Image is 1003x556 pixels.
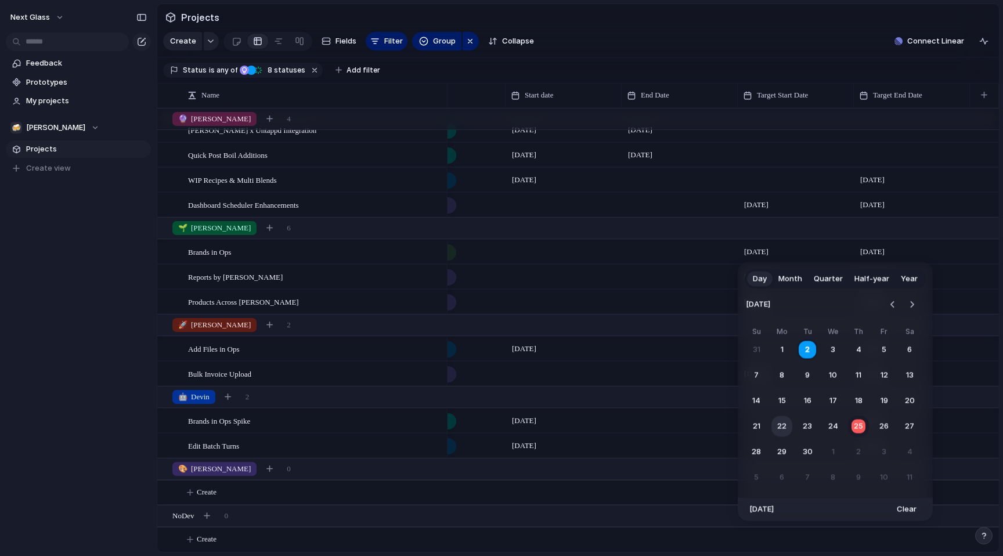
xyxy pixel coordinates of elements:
[771,365,792,386] button: Monday, September 8th, 2025
[771,391,792,411] button: Monday, September 15th, 2025
[822,365,843,386] button: Wednesday, September 10th, 2025
[822,442,843,463] button: Wednesday, October 1st, 2025
[895,269,923,288] button: Year
[746,416,767,437] button: Sunday, September 21st, 2025
[848,340,869,360] button: Thursday, September 4th, 2025
[874,442,894,463] button: Friday, October 3rd, 2025
[822,340,843,360] button: Wednesday, September 3rd, 2025
[808,269,849,288] button: Quarter
[749,504,774,515] span: [DATE]
[746,327,767,340] th: Sunday
[899,365,920,386] button: Saturday, September 13th, 2025
[849,269,895,288] button: Half-year
[797,327,818,340] th: Tuesday
[746,327,920,488] table: September 2025
[746,292,770,317] span: [DATE]
[897,504,917,515] span: Clear
[771,442,792,463] button: Monday, September 29th, 2025
[778,273,802,284] span: Month
[746,442,767,463] button: Sunday, September 28th, 2025
[874,365,894,386] button: Friday, September 12th, 2025
[899,327,920,340] th: Saturday
[899,442,920,463] button: Saturday, October 4th, 2025
[771,327,792,340] th: Monday
[797,365,818,386] button: Tuesday, September 9th, 2025
[797,416,818,437] button: Tuesday, September 23rd, 2025
[797,442,818,463] button: Tuesday, September 30th, 2025
[746,391,767,411] button: Sunday, September 14th, 2025
[753,273,767,284] span: Day
[874,327,894,340] th: Friday
[899,391,920,411] button: Saturday, September 20th, 2025
[771,467,792,488] button: Monday, October 6th, 2025
[874,467,894,488] button: Friday, October 10th, 2025
[822,467,843,488] button: Wednesday, October 8th, 2025
[901,273,918,284] span: Year
[771,416,792,437] button: Monday, September 22nd, 2025
[885,297,901,313] button: Go to the Previous Month
[874,340,894,360] button: Friday, September 5th, 2025
[899,467,920,488] button: Saturday, October 11th, 2025
[771,340,792,360] button: Monday, September 1st, 2025
[822,416,843,437] button: Wednesday, September 24th, 2025
[874,416,894,437] button: Friday, September 26th, 2025
[848,327,869,340] th: Thursday
[904,297,920,313] button: Go to the Next Month
[848,391,869,411] button: Thursday, September 18th, 2025
[899,416,920,437] button: Saturday, September 27th, 2025
[797,340,818,360] button: Tuesday, September 2nd, 2025, selected
[814,273,843,284] span: Quarter
[746,365,767,386] button: Sunday, September 7th, 2025
[848,365,869,386] button: Thursday, September 11th, 2025
[874,391,894,411] button: Friday, September 19th, 2025
[747,269,773,288] button: Day
[848,467,869,488] button: Thursday, October 9th, 2025
[848,416,869,437] button: Today, Thursday, September 25th, 2025
[822,391,843,411] button: Wednesday, September 17th, 2025
[854,273,889,284] span: Half-year
[797,467,818,488] button: Tuesday, October 7th, 2025
[773,269,808,288] button: Month
[797,391,818,411] button: Tuesday, September 16th, 2025
[892,501,921,518] button: Clear
[746,340,767,360] button: Sunday, August 31st, 2025
[822,327,843,340] th: Wednesday
[746,467,767,488] button: Sunday, October 5th, 2025
[899,340,920,360] button: Saturday, September 6th, 2025
[848,442,869,463] button: Thursday, October 2nd, 2025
